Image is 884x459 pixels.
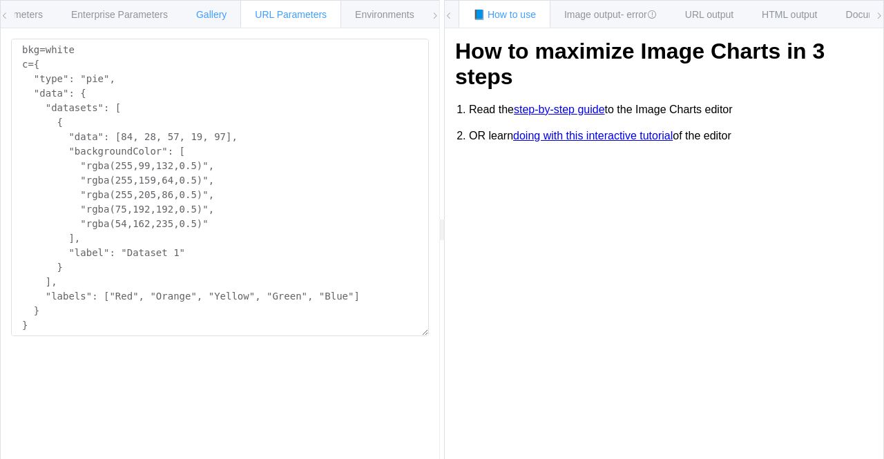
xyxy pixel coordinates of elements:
[196,9,227,20] span: Gallery
[71,9,168,20] span: Enterprise Parameters
[621,9,657,20] span: - error
[255,9,327,20] span: URL Parameters
[473,9,536,20] span: 📘 How to use
[762,9,817,20] span: HTML output
[355,9,414,20] span: Environments
[564,9,657,20] span: Image output
[455,39,873,90] h1: How to maximize Image Charts in 3 steps
[469,123,873,149] li: OR learn of the editor
[514,104,605,116] a: step-by-step guide
[685,9,733,20] span: URL output
[469,97,873,123] li: Read the to the Image Charts editor
[513,130,673,142] a: doing with this interactive tutorial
